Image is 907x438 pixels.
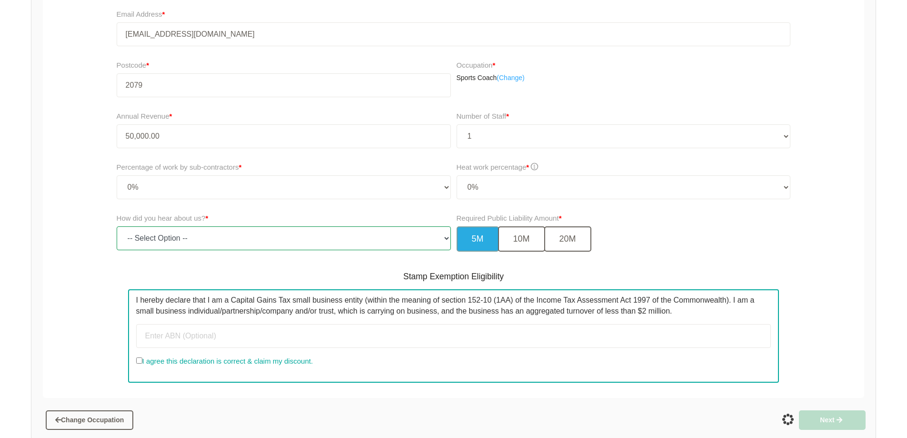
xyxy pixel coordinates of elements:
input: Your Email Address [117,22,791,46]
label: Postcode [117,60,451,71]
label: Annual Revenue [117,111,172,122]
label: I agree this declaration is correct & claim my discount. [136,356,313,367]
button: Next [799,410,866,429]
button: 10M [498,226,545,252]
button: 5M [457,226,499,252]
label: Occupation [457,60,496,71]
label: How did you hear about us? [117,213,209,224]
button: 20M [544,226,591,252]
p: Sports Coach [457,73,791,83]
h5: Stamp Exemption Eligibility [117,265,791,283]
label: Number of Staff [457,111,509,122]
label: Required Public Liability Amount [457,213,562,224]
label: Email Address [117,9,165,20]
button: Change Occupation [46,410,133,429]
label: Heat work percentage [457,162,538,173]
input: Enter ABN (Optional) [136,324,771,348]
input: Annual Revenue [117,124,451,148]
input: Your postcode... [117,73,451,97]
p: I hereby declare that I am a Capital Gains Tax small business entity (within the meaning of secti... [136,295,771,316]
a: (Change) [497,73,524,83]
input: I agree this declaration is correct & claim my discount. [136,357,142,364]
label: Percentage of work by sub-contractors [117,162,242,173]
